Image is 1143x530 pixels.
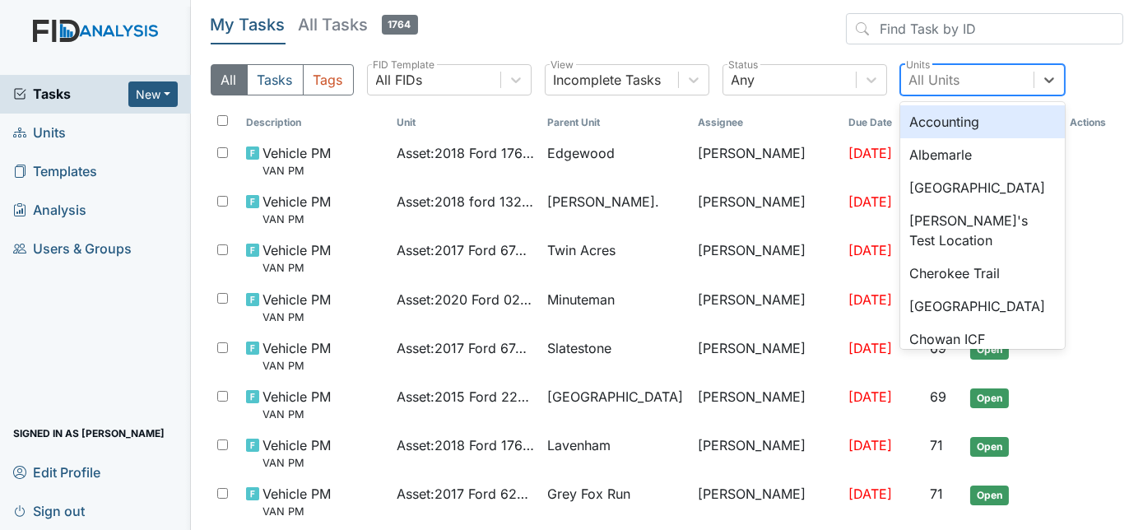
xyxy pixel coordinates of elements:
[263,240,331,276] span: Vehicle PM VAN PM
[263,212,331,227] small: VAN PM
[691,185,842,234] td: [PERSON_NAME]
[691,332,842,380] td: [PERSON_NAME]
[303,64,354,95] button: Tags
[970,388,1009,408] span: Open
[263,260,331,276] small: VAN PM
[848,145,892,161] span: [DATE]
[900,171,1065,204] div: [GEOGRAPHIC_DATA]
[397,143,534,163] span: Asset : 2018 Ford 17643
[842,109,923,137] th: Toggle SortBy
[900,257,1065,290] div: Cherokee Trail
[247,64,304,95] button: Tasks
[970,340,1009,360] span: Open
[547,484,630,504] span: Grey Fox Run
[900,323,1065,356] div: Chowan ICF
[390,109,541,137] th: Toggle SortBy
[13,120,66,146] span: Units
[848,388,892,405] span: [DATE]
[263,407,331,422] small: VAN PM
[128,81,178,107] button: New
[848,340,892,356] span: [DATE]
[263,163,331,179] small: VAN PM
[263,358,331,374] small: VAN PM
[263,387,331,422] span: Vehicle PM VAN PM
[691,477,842,526] td: [PERSON_NAME]
[13,498,85,523] span: Sign out
[691,234,842,282] td: [PERSON_NAME]
[909,70,960,90] div: All Units
[930,340,946,356] span: 69
[848,437,892,453] span: [DATE]
[211,64,248,95] button: All
[846,13,1123,44] input: Find Task by ID
[397,435,534,455] span: Asset : 2018 Ford 17647
[397,484,534,504] span: Asset : 2017 Ford 62225
[691,109,842,137] th: Assignee
[930,437,943,453] span: 71
[397,387,534,407] span: Asset : 2015 Ford 22364
[211,13,286,36] h5: My Tasks
[13,459,100,485] span: Edit Profile
[691,283,842,332] td: [PERSON_NAME]
[900,138,1065,171] div: Albemarle
[930,388,946,405] span: 69
[541,109,691,137] th: Toggle SortBy
[382,15,418,35] span: 1764
[13,236,132,262] span: Users & Groups
[299,13,418,36] h5: All Tasks
[397,192,534,212] span: Asset : 2018 ford 13242
[376,70,423,90] div: All FIDs
[263,143,331,179] span: Vehicle PM VAN PM
[900,204,1065,257] div: [PERSON_NAME]'s Test Location
[239,109,390,137] th: Toggle SortBy
[13,421,165,446] span: Signed in as [PERSON_NAME]
[547,192,659,212] span: [PERSON_NAME].
[13,84,128,104] a: Tasks
[970,486,1009,505] span: Open
[900,105,1065,138] div: Accounting
[848,242,892,258] span: [DATE]
[263,290,331,325] span: Vehicle PM VAN PM
[397,290,534,309] span: Asset : 2020 Ford 02107
[547,435,611,455] span: Lavenham
[397,240,534,260] span: Asset : 2017 Ford 67435
[547,387,683,407] span: [GEOGRAPHIC_DATA]
[970,437,1009,457] span: Open
[263,484,331,519] span: Vehicle PM VAN PM
[930,486,943,502] span: 71
[732,70,755,90] div: Any
[13,198,86,223] span: Analysis
[547,240,616,260] span: Twin Acres
[848,486,892,502] span: [DATE]
[848,291,892,308] span: [DATE]
[848,193,892,210] span: [DATE]
[547,290,615,309] span: Minuteman
[900,290,1065,323] div: [GEOGRAPHIC_DATA]
[217,115,228,126] input: Toggle All Rows Selected
[263,192,331,227] span: Vehicle PM VAN PM
[691,137,842,185] td: [PERSON_NAME]
[1063,109,1123,137] th: Actions
[691,429,842,477] td: [PERSON_NAME]
[691,380,842,429] td: [PERSON_NAME]
[263,338,331,374] span: Vehicle PM VAN PM
[263,504,331,519] small: VAN PM
[554,70,662,90] div: Incomplete Tasks
[397,338,534,358] span: Asset : 2017 Ford 67436
[547,338,611,358] span: Slatestone
[263,455,331,471] small: VAN PM
[263,435,331,471] span: Vehicle PM VAN PM
[13,159,97,184] span: Templates
[547,143,615,163] span: Edgewood
[211,64,354,95] div: Type filter
[263,309,331,325] small: VAN PM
